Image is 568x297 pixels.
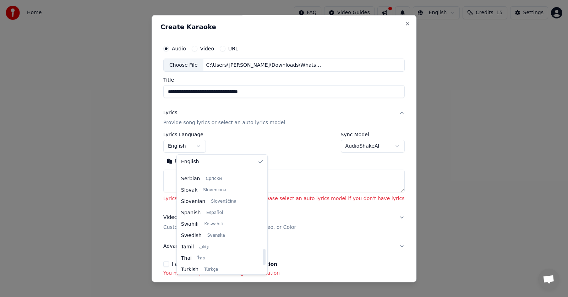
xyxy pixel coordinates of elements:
[206,210,223,216] span: Español
[181,243,194,251] span: Tamil
[181,198,205,205] span: Slovenian
[181,209,201,216] span: Spanish
[197,255,205,261] span: ไทย
[181,221,198,228] span: Swahili
[181,255,192,262] span: Thai
[181,232,202,239] span: Swedish
[181,175,200,182] span: Serbian
[204,221,223,227] span: Kiswahili
[200,244,209,250] span: தமிழ்
[181,187,197,194] span: Slovak
[181,158,199,165] span: English
[211,199,236,204] span: Slovenščina
[206,176,222,182] span: Српски
[181,266,198,273] span: Turkish
[203,187,226,193] span: Slovenčina
[204,267,218,273] span: Türkçe
[207,233,225,238] span: Svenska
